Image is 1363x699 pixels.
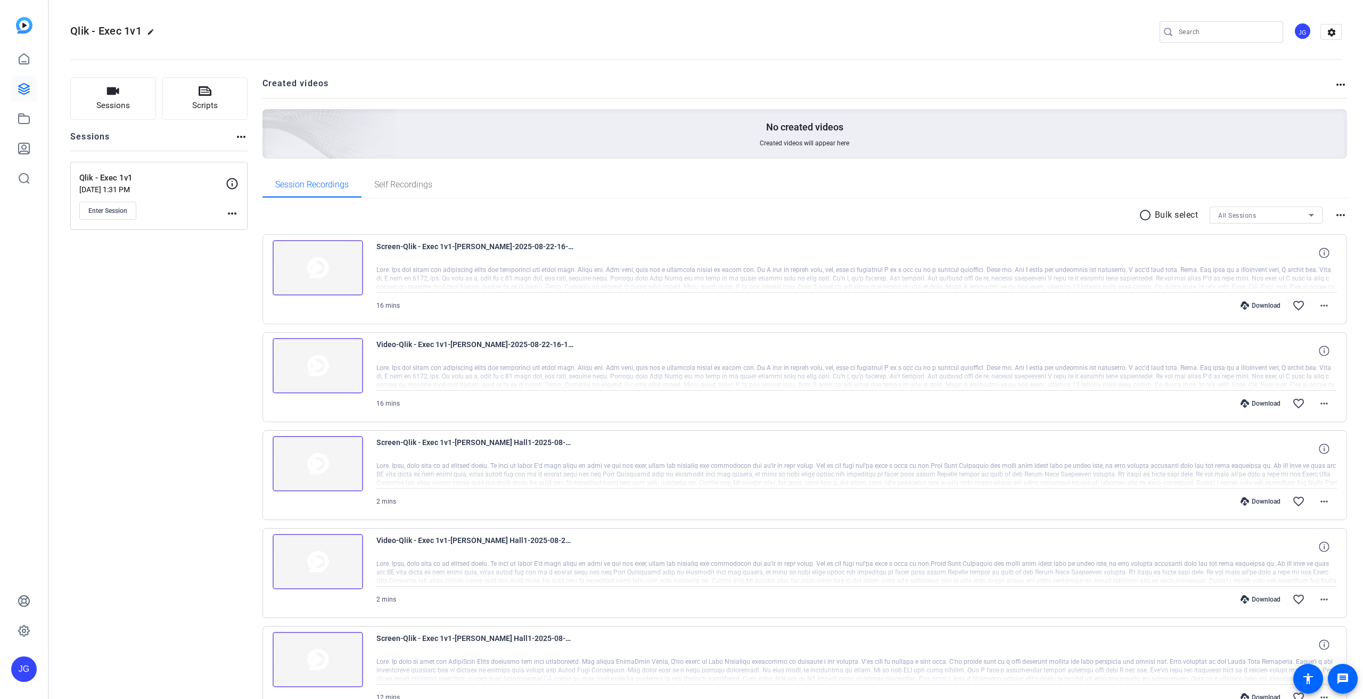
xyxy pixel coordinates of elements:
mat-icon: favorite_border [1292,593,1305,606]
div: Download [1235,497,1286,506]
mat-icon: settings [1321,24,1342,40]
p: Bulk select [1155,209,1198,221]
mat-icon: more_horiz [1318,495,1331,508]
mat-icon: favorite_border [1292,299,1305,312]
div: Download [1235,399,1286,408]
span: All Sessions [1218,212,1256,219]
div: Download [1235,595,1286,604]
img: thumb-nail [273,338,363,393]
span: Screen-Qlik - Exec 1v1-[PERSON_NAME] Hall1-2025-08-22-10-35-03-042-0 [376,632,573,657]
h2: Created videos [262,77,1335,98]
button: Sessions [70,77,156,120]
mat-icon: more_horiz [226,207,239,220]
span: 2 mins [376,596,396,603]
span: 16 mins [376,400,400,407]
div: Download [1235,301,1286,310]
div: JG [11,656,37,682]
span: Screen-Qlik - Exec 1v1-[PERSON_NAME] Hall1-2025-08-22-10-48-05-962-0 [376,436,573,462]
p: Qlik - Exec 1v1 [79,172,226,184]
span: 2 mins [376,498,396,505]
span: Video-Qlik - Exec 1v1-[PERSON_NAME]-2025-08-22-16-13-06-574-0 [376,338,573,364]
span: Created videos will appear here [760,139,849,147]
mat-icon: favorite_border [1292,495,1305,508]
span: Self Recordings [374,180,432,189]
button: Scripts [162,77,248,120]
mat-icon: message [1336,672,1349,685]
img: thumb-nail [273,534,363,589]
p: No created videos [766,121,843,134]
img: Creted videos background [143,4,397,235]
mat-icon: favorite_border [1292,397,1305,410]
mat-icon: more_horiz [235,130,248,143]
img: thumb-nail [273,240,363,295]
span: Screen-Qlik - Exec 1v1-[PERSON_NAME]-2025-08-22-16-13-06-574-0 [376,240,573,266]
mat-icon: more_horiz [1318,397,1331,410]
img: blue-gradient.svg [16,17,32,34]
mat-icon: more_horiz [1318,593,1331,606]
img: thumb-nail [273,632,363,687]
mat-icon: more_horiz [1334,78,1347,91]
input: Search [1179,26,1275,38]
img: thumb-nail [273,436,363,491]
span: Qlik - Exec 1v1 [70,24,142,37]
span: Video-Qlik - Exec 1v1-[PERSON_NAME] Hall1-2025-08-22-10-48-05-962-0 [376,534,573,560]
mat-icon: more_horiz [1318,299,1331,312]
span: Sessions [96,100,130,112]
ngx-avatar: Jeff Grettler [1294,22,1312,41]
mat-icon: radio_button_unchecked [1139,209,1155,221]
mat-icon: edit [147,28,160,41]
span: 16 mins [376,302,400,309]
mat-icon: more_horiz [1334,209,1347,221]
button: Enter Session [79,202,136,220]
div: JG [1294,22,1311,40]
span: Enter Session [88,207,127,215]
span: Scripts [192,100,218,112]
span: Session Recordings [275,180,349,189]
p: [DATE] 1:31 PM [79,185,226,194]
h2: Sessions [70,130,110,151]
mat-icon: accessibility [1302,672,1315,685]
